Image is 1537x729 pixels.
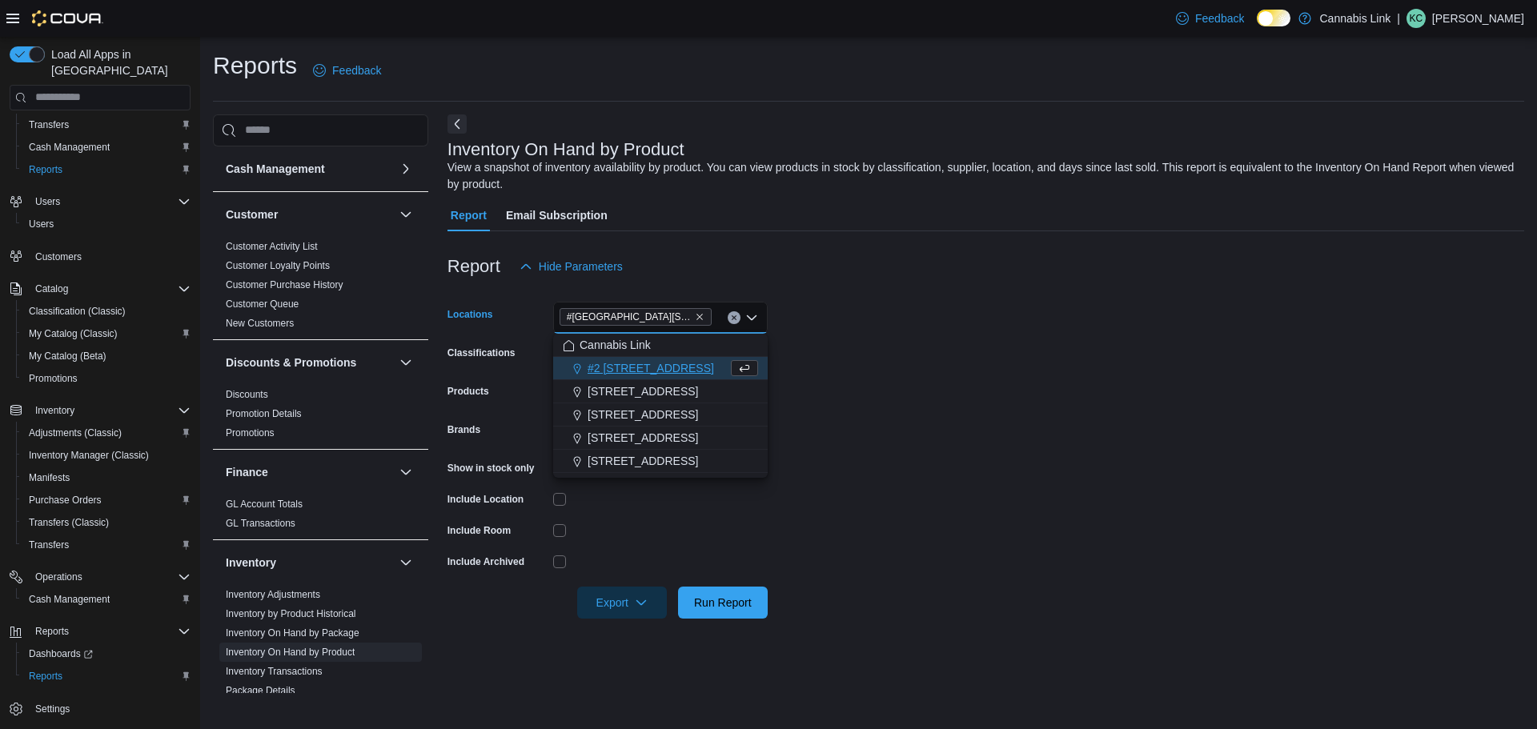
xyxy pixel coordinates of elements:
span: Export [587,587,657,619]
span: Reports [29,670,62,683]
button: [STREET_ADDRESS] [553,380,768,403]
button: [STREET_ADDRESS] [553,403,768,427]
span: Cash Management [29,593,110,606]
span: #2 [STREET_ADDRESS] [588,360,714,376]
span: Transfers [22,115,191,134]
a: Customer Loyalty Points [226,260,330,271]
button: Operations [29,567,89,587]
span: My Catalog (Classic) [29,327,118,340]
span: Cannabis Link [580,337,651,353]
button: Settings [3,697,197,720]
span: Feedback [1195,10,1244,26]
button: Adjustments (Classic) [16,422,197,444]
span: Settings [35,703,70,715]
button: Finance [226,464,393,480]
span: Transfers [29,118,69,131]
a: Settings [29,699,76,719]
button: Inventory [29,401,81,420]
a: Dashboards [22,644,99,663]
button: Reports [3,620,197,643]
label: Brands [447,423,480,436]
span: Inventory On Hand by Package [226,627,359,639]
button: Manifests [16,467,197,489]
button: Customer [396,205,415,224]
button: Discounts & Promotions [226,354,393,371]
a: Promotions [22,369,84,388]
span: Customer Loyalty Points [226,259,330,272]
div: View a snapshot of inventory availability by product. You can view products in stock by classific... [447,159,1516,193]
span: Reports [22,667,191,686]
span: My Catalog (Classic) [22,324,191,343]
a: Reports [22,667,69,686]
span: Adjustments (Classic) [29,427,122,439]
div: Choose from the following options [553,334,768,473]
span: Transfers [22,535,191,555]
label: Show in stock only [447,462,535,475]
a: Users [22,214,60,234]
span: Cash Management [22,590,191,609]
span: Dark Mode [1257,26,1258,27]
button: Remove #1 1175 Hyde Park Road, Unit 2B from selection in this group [695,312,704,322]
span: Feedback [332,62,381,78]
button: Transfers [16,114,197,136]
button: Promotions [16,367,197,390]
span: Transfers (Classic) [29,516,109,529]
span: [STREET_ADDRESS] [588,407,698,423]
span: Reports [29,163,62,176]
button: My Catalog (Classic) [16,322,197,345]
h3: Finance [226,464,268,480]
span: Operations [35,571,82,583]
button: Customers [3,245,197,268]
span: Inventory by Product Historical [226,607,356,620]
a: Transfers (Classic) [22,513,115,532]
span: Users [22,214,191,234]
button: Transfers [16,534,197,556]
p: Cannabis Link [1319,9,1391,28]
h3: Discounts & Promotions [226,354,356,371]
img: Cova [32,10,103,26]
a: Cash Management [22,138,116,157]
button: Cash Management [396,159,415,178]
h3: Cash Management [226,161,325,177]
span: Package Details [226,684,295,697]
button: Close list of options [745,311,758,324]
button: #2 [STREET_ADDRESS] [553,357,768,380]
button: Inventory Manager (Classic) [16,444,197,467]
button: Catalog [29,279,74,298]
a: My Catalog (Beta) [22,346,113,366]
button: Hide Parameters [513,250,629,282]
button: Classification (Classic) [16,300,197,322]
a: Reports [22,160,69,179]
a: New Customers [226,318,294,329]
span: Inventory Transactions [226,665,323,678]
a: Customer Purchase History [226,279,343,290]
button: Export [577,587,667,619]
button: Customer [226,206,393,222]
div: Discounts & Promotions [213,385,428,449]
span: KC [1410,9,1423,28]
button: Reports [16,665,197,687]
span: Classification (Classic) [22,302,191,321]
span: GL Account Totals [226,498,303,511]
span: Report [451,199,487,231]
span: GL Transactions [226,517,295,530]
a: Manifests [22,468,76,487]
span: Promotions [22,369,191,388]
h3: Report [447,257,500,276]
span: Operations [29,567,191,587]
a: Customer Activity List [226,241,318,252]
input: Dark Mode [1257,10,1290,26]
span: #[GEOGRAPHIC_DATA][STREET_ADDRESS] [567,309,692,325]
span: Email Subscription [506,199,608,231]
button: Inventory [3,399,197,422]
button: Cash Management [16,588,197,611]
span: New Customers [226,317,294,330]
button: [STREET_ADDRESS] [553,427,768,450]
span: Inventory Manager (Classic) [29,449,149,462]
span: Run Report [694,595,752,611]
span: Customers [29,246,191,266]
span: Inventory Manager (Classic) [22,446,191,465]
a: Promotion Details [226,408,302,419]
